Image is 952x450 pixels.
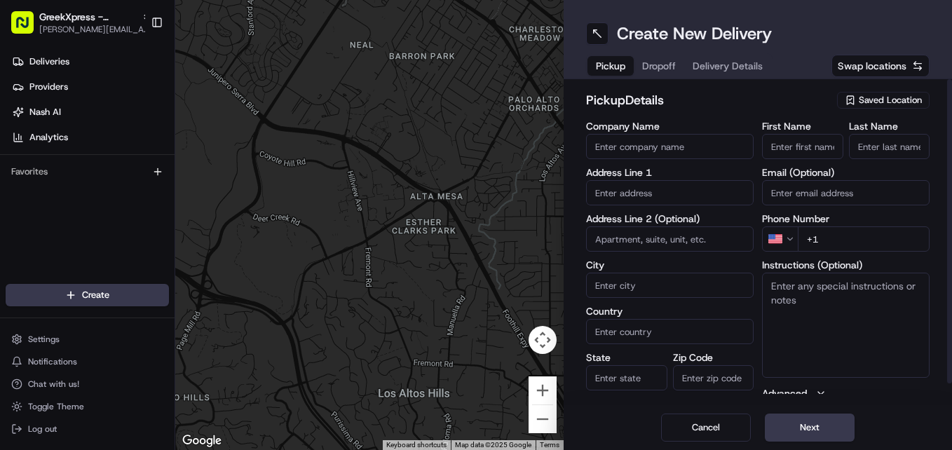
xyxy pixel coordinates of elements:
span: [DATE] [113,217,142,229]
button: Swap locations [831,55,930,77]
label: Advanced [762,386,807,400]
img: Regen Pajulas [14,204,36,226]
button: GreekXpress - [GEOGRAPHIC_DATA][PERSON_NAME][EMAIL_ADDRESS][DOMAIN_NAME] [6,6,145,39]
button: Zoom out [529,405,557,433]
span: Settings [28,334,60,345]
label: Email (Optional) [762,168,930,177]
input: Enter zip code [673,365,754,390]
span: Notifications [28,356,77,367]
label: Company Name [586,121,754,131]
button: Cancel [661,414,751,442]
button: Saved Location [837,90,930,110]
input: Enter company name [586,134,754,159]
p: Welcome 👋 [14,56,255,79]
img: Nash [14,14,42,42]
label: Address Line 2 (Optional) [586,214,754,224]
button: Map camera controls [529,326,557,354]
label: City [586,260,754,270]
input: Enter state [586,365,667,390]
button: Settings [6,329,169,349]
input: Enter email address [762,180,930,205]
button: Toggle Theme [6,397,169,416]
button: Next [765,414,855,442]
div: Favorites [6,161,169,183]
button: Notifications [6,352,169,371]
a: 📗Knowledge Base [8,270,113,295]
label: Address Line 1 [586,168,754,177]
span: Saved Location [859,94,922,107]
a: Analytics [6,126,175,149]
button: Log out [6,419,169,439]
div: 💻 [118,277,130,288]
span: Toggle Theme [28,401,84,412]
input: Enter country [586,319,754,344]
h2: pickup Details [586,90,829,110]
span: Deliveries [29,55,69,68]
img: 1736555255976-a54dd68f-1ca7-489b-9aae-adbdc363a1c4 [28,218,39,229]
span: API Documentation [132,275,225,289]
h1: Create New Delivery [617,22,772,45]
input: Enter last name [849,134,930,159]
button: Keyboard shortcuts [386,440,447,450]
button: GreekXpress - [GEOGRAPHIC_DATA] [39,10,136,24]
input: Enter address [586,180,754,205]
span: Log out [28,423,57,435]
span: Map data ©2025 Google [455,441,531,449]
label: Last Name [849,121,930,131]
label: First Name [762,121,843,131]
span: Pickup [596,59,625,73]
span: Regen Pajulas [43,217,102,229]
div: 📗 [14,277,25,288]
img: 1736555255976-a54dd68f-1ca7-489b-9aae-adbdc363a1c4 [14,134,39,159]
input: Apartment, suite, unit, etc. [586,226,754,252]
label: Zip Code [673,353,754,362]
input: Enter city [586,273,754,298]
button: Create [6,284,169,306]
span: • [105,217,110,229]
a: Nash AI [6,101,175,123]
span: Delivery Details [693,59,763,73]
input: Enter first name [762,134,843,159]
button: See all [217,179,255,196]
button: Advanced [762,386,930,400]
span: Knowledge Base [28,275,107,289]
span: Swap locations [838,59,906,73]
span: Dropoff [642,59,676,73]
span: Create [82,289,109,301]
a: Providers [6,76,175,98]
input: Clear [36,90,231,105]
span: Nash AI [29,106,61,118]
div: We're available if you need us! [48,148,177,159]
span: Chat with us! [28,379,79,390]
div: Start new chat [48,134,230,148]
button: [PERSON_NAME][EMAIL_ADDRESS][DOMAIN_NAME] [39,24,151,35]
img: Google [179,432,225,450]
a: Terms (opens in new tab) [540,441,559,449]
input: Enter phone number [798,226,930,252]
button: Chat with us! [6,374,169,394]
span: Analytics [29,131,68,144]
a: 💻API Documentation [113,270,231,295]
label: Phone Number [762,214,930,224]
a: Powered byPylon [99,309,170,320]
span: Providers [29,81,68,93]
a: Deliveries [6,50,175,73]
label: Instructions (Optional) [762,260,930,270]
button: Start new chat [238,138,255,155]
a: Open this area in Google Maps (opens a new window) [179,432,225,450]
span: Pylon [140,310,170,320]
div: Past conversations [14,182,94,193]
label: State [586,353,667,362]
button: Zoom in [529,376,557,404]
label: Country [586,306,754,316]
